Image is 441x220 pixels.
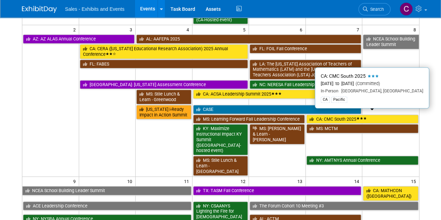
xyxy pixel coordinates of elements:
[193,186,362,195] a: TX: TASM Fall Conference
[65,6,124,12] span: Sales - Exhibits and Events
[306,115,418,124] a: CA: CMC South 2025
[363,186,418,200] a: CA: MATHCON ([GEOGRAPHIC_DATA])
[297,177,305,185] span: 13
[250,60,361,79] a: LA: The [US_STATE] Association of Teachers of Mathematics (LATM) and the [US_STATE] Science Teach...
[193,105,362,114] a: CASE
[413,25,419,34] span: 8
[136,90,191,104] a: MS: Stile Lunch & Learn - Greenwood
[183,177,192,185] span: 11
[400,2,413,16] img: Christine Lurz
[339,89,423,93] span: [GEOGRAPHIC_DATA], [GEOGRAPHIC_DATA]
[353,177,362,185] span: 14
[306,156,418,165] a: NY: AMTNYS Annual Conference
[22,186,191,195] a: NCEA School Building Leader Summit
[250,44,361,53] a: FL: FOIL Fall Conference
[186,25,192,34] span: 4
[240,177,249,185] span: 12
[354,81,380,86] span: (Committed)
[136,35,361,44] a: AL: AAFEPA 2025
[331,97,347,103] div: Pacific
[129,25,135,34] span: 3
[80,60,248,69] a: FL: FABES
[368,7,384,12] span: Search
[73,25,79,34] span: 2
[193,90,362,99] a: CA: ACSA Leadership Summit 2025
[410,177,419,185] span: 15
[321,89,339,93] span: In-Person
[22,6,57,13] img: ExhibitDay
[23,202,191,211] a: ACE Leadership Conference
[193,124,248,155] a: KY: Maximize Instructional Impact KY Summit ([GEOGRAPHIC_DATA]-hosted event)
[358,3,390,15] a: Search
[80,80,248,89] a: [GEOGRAPHIC_DATA]: [US_STATE] Assessment Conference
[80,44,248,59] a: CA: CERA ([US_STATE] Educational Research Association) 2025 Annual Conference
[363,35,419,49] a: NCEA School Building Leader Summit
[299,25,305,34] span: 6
[321,97,330,103] div: CA
[250,124,305,144] a: MS: [PERSON_NAME] & Learn - [PERSON_NAME]
[242,25,249,34] span: 5
[193,156,248,176] a: MS: Stile Lunch & Learn - [GEOGRAPHIC_DATA]
[356,25,362,34] span: 7
[321,81,423,87] div: [DATE] to [DATE]
[321,73,366,79] span: CA: CMC South 2025
[306,124,418,133] a: MS: MCTM
[193,115,305,124] a: MS: Learning Forward Fall Leadership Conference
[250,80,361,89] a: NC: NERESA Fall Leadership Conference
[23,35,135,44] a: AZ: AZ ALAS Annual Conference
[73,177,79,185] span: 9
[127,177,135,185] span: 10
[250,202,418,211] a: The Forum Cohort 10 Meeting #3
[136,105,191,119] a: [US_STATE] i-Ready Impact in Action Summit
